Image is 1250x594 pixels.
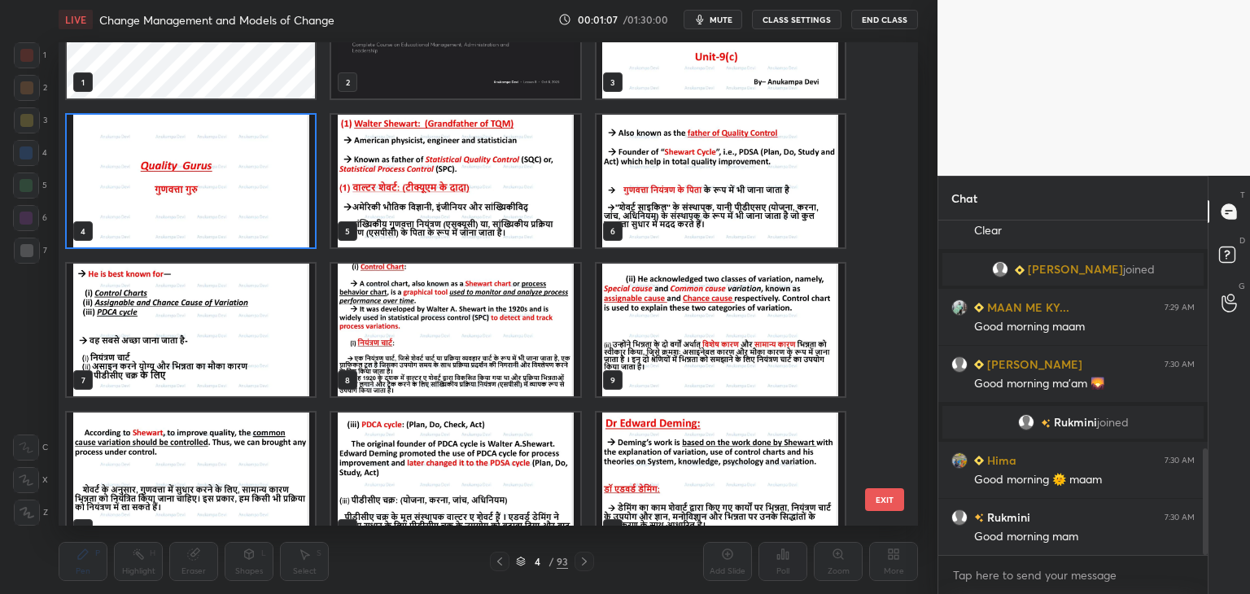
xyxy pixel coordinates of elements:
[1054,416,1097,429] span: Rukmini
[851,10,918,29] button: End Class
[99,12,334,28] h4: Change Management and Models of Change
[938,221,1208,556] div: grid
[951,452,968,469] img: e494b397b4b14904a1e3350466bc987d.jpg
[984,452,1016,469] h6: Hima
[865,488,904,511] button: EXIT
[59,10,93,29] div: LIVE
[1041,419,1051,428] img: no-rating-badge.077c3623.svg
[59,42,889,526] div: grid
[974,472,1195,488] div: Good morning 🌞 maam
[13,467,48,493] div: X
[14,238,47,264] div: 7
[13,140,47,166] div: 4
[1018,414,1034,430] img: default.png
[331,115,579,247] img: 1759887789KND9EH.pdf
[974,456,984,465] img: Learner_Badge_beginner_1_8b307cf2a0.svg
[331,264,579,396] img: 1759887789KND9EH.pdf
[67,413,315,545] img: 1759887789KND9EH.pdf
[67,115,315,247] img: 1759887789KND9EH.pdf
[13,205,47,231] div: 6
[1240,189,1245,201] p: T
[13,173,47,199] div: 5
[974,360,984,369] img: Learner_Badge_beginner_1_8b307cf2a0.svg
[974,223,1195,239] div: Clear
[14,107,47,133] div: 3
[938,177,990,220] p: Chat
[951,356,968,373] img: default.png
[549,557,553,566] div: /
[1015,265,1025,275] img: Learner_Badge_beginner_1_8b307cf2a0.svg
[974,513,984,522] img: no-rating-badge.077c3623.svg
[951,299,968,316] img: a791c1d6a32d4e3bb149b19eaf90b8d3.jpg
[974,319,1195,335] div: Good morning maam
[597,115,845,247] img: 1759887789KND9EH.pdf
[1239,234,1245,247] p: D
[984,299,1069,316] h6: MAAN ME KY...
[752,10,841,29] button: CLASS SETTINGS
[1123,263,1155,276] span: joined
[1097,416,1129,429] span: joined
[529,557,545,566] div: 4
[1239,280,1245,292] p: G
[1028,263,1123,276] span: [PERSON_NAME]
[557,554,568,569] div: 93
[14,42,46,68] div: 1
[974,529,1195,545] div: Good morning mam
[984,509,1030,526] h6: Rukmini
[684,10,742,29] button: mute
[13,435,48,461] div: C
[14,75,47,101] div: 2
[1165,303,1195,312] div: 7:29 AM
[710,14,732,25] span: mute
[597,264,845,396] img: 1759887789KND9EH.pdf
[331,413,579,545] img: 1759887789KND9EH.pdf
[1165,360,1195,369] div: 7:30 AM
[984,356,1082,373] h6: [PERSON_NAME]
[597,413,845,545] img: 1759887789KND9EH.pdf
[14,500,48,526] div: Z
[974,303,984,312] img: Learner_Badge_beginner_1_8b307cf2a0.svg
[992,261,1008,277] img: default.png
[1165,513,1195,522] div: 7:30 AM
[1165,456,1195,465] div: 7:30 AM
[974,376,1195,392] div: Good morning ma'am 🌄
[951,509,968,526] img: default.png
[67,264,315,396] img: 1759887789KND9EH.pdf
